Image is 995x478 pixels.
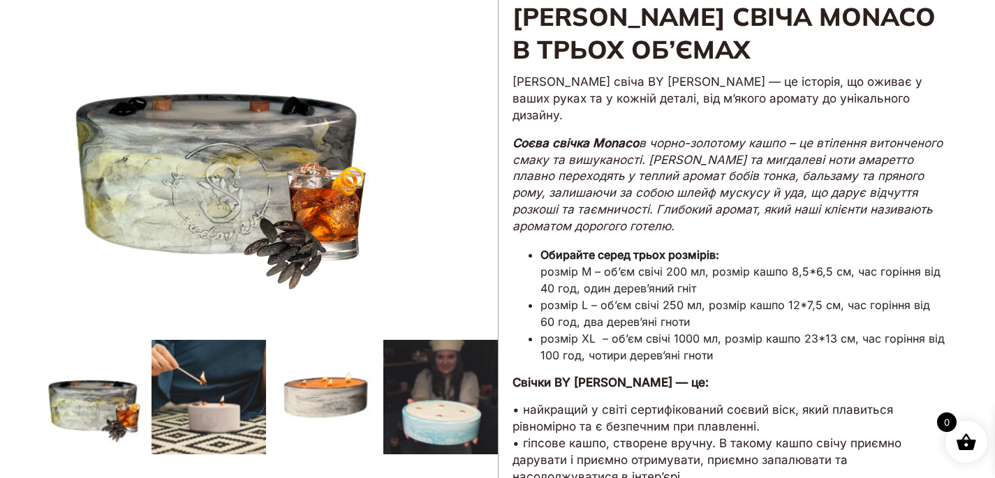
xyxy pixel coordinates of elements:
strong: Свічки BY [PERSON_NAME] — це: [513,375,709,389]
li: розмір L – об’єм свічі 250 мл, розмір кашпо 12*7,5 см, час горіння від 60 год, два дерев’яні гноти [540,297,947,330]
li: розмір М – об’єм свічі 200 мл, розмір кашпо 8,5*6,5 см, час горіння від 40 год, один дерев’яний гніт [540,246,947,297]
strong: Соєва свічка Monaco [513,136,639,150]
li: розмір XL – об’єм свічі 1000 мл, розмір кашпо 23*13 см, час горіння від 100 год, чотири дерев’яні... [540,330,947,364]
strong: Обирайте серед трьох розмірів: [540,248,719,262]
p: [PERSON_NAME] свіча BY [PERSON_NAME] — це історія, що оживає у ваших руках та у кожній деталі, ві... [513,74,947,124]
em: в чорно-золотому кашпо – це втілення витонченого смаку та вишуканості. [PERSON_NAME] та мигдалеві... [513,136,943,233]
span: 0 [937,412,957,432]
